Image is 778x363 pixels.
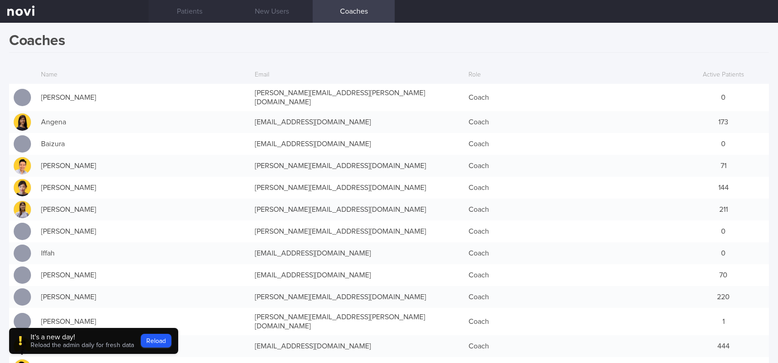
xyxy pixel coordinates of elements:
div: Coach [464,266,678,284]
div: [PERSON_NAME][EMAIL_ADDRESS][DOMAIN_NAME] [250,179,464,197]
div: Coach [464,288,678,306]
div: Email [250,66,464,84]
div: Coach [464,244,678,262]
div: [PERSON_NAME] [36,266,250,284]
div: Coach [464,135,678,153]
div: 0 [678,135,769,153]
div: Angena [36,113,250,131]
span: Reload the admin daily for fresh data [31,342,134,348]
div: [PERSON_NAME] [36,88,250,107]
div: 70 [678,266,769,284]
div: 71 [678,157,769,175]
div: 144 [678,179,769,197]
div: [PERSON_NAME] [36,157,250,175]
div: [PERSON_NAME][EMAIL_ADDRESS][DOMAIN_NAME] [250,222,464,240]
div: 211 [678,200,769,219]
div: Coach [464,88,678,107]
div: 444 [678,337,769,355]
div: 1 [678,312,769,331]
div: [PERSON_NAME][EMAIL_ADDRESS][DOMAIN_NAME] [250,288,464,306]
div: [PERSON_NAME] [36,222,250,240]
div: Role [464,66,678,84]
div: [EMAIL_ADDRESS][DOMAIN_NAME] [250,266,464,284]
div: [EMAIL_ADDRESS][DOMAIN_NAME] [250,135,464,153]
div: Iffah [36,244,250,262]
button: Reload [141,334,171,348]
div: Active Patients [678,66,769,84]
div: Coach [464,222,678,240]
div: [PERSON_NAME] [36,288,250,306]
div: Coach [464,200,678,219]
div: [EMAIL_ADDRESS][DOMAIN_NAME] [250,113,464,131]
div: [EMAIL_ADDRESS][DOMAIN_NAME] [250,244,464,262]
div: Coach [464,113,678,131]
div: It's a new day! [31,332,134,342]
div: 0 [678,222,769,240]
div: 220 [678,288,769,306]
div: [EMAIL_ADDRESS][DOMAIN_NAME] [250,337,464,355]
h1: Coaches [9,32,769,53]
div: Coach [464,157,678,175]
div: [PERSON_NAME][EMAIL_ADDRESS][DOMAIN_NAME] [250,200,464,219]
div: Coach [464,179,678,197]
div: [PERSON_NAME] [36,179,250,197]
div: [PERSON_NAME][EMAIL_ADDRESS][PERSON_NAME][DOMAIN_NAME] [250,308,464,335]
div: [PERSON_NAME][EMAIL_ADDRESS][DOMAIN_NAME] [250,157,464,175]
div: 173 [678,113,769,131]
div: Baizura [36,135,250,153]
div: 0 [678,88,769,107]
div: [PERSON_NAME] [36,200,250,219]
div: Coach [464,312,678,331]
div: Coach [464,337,678,355]
div: Name [36,66,250,84]
div: [PERSON_NAME] [36,312,250,331]
div: [PERSON_NAME][EMAIL_ADDRESS][PERSON_NAME][DOMAIN_NAME] [250,84,464,111]
div: 0 [678,244,769,262]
